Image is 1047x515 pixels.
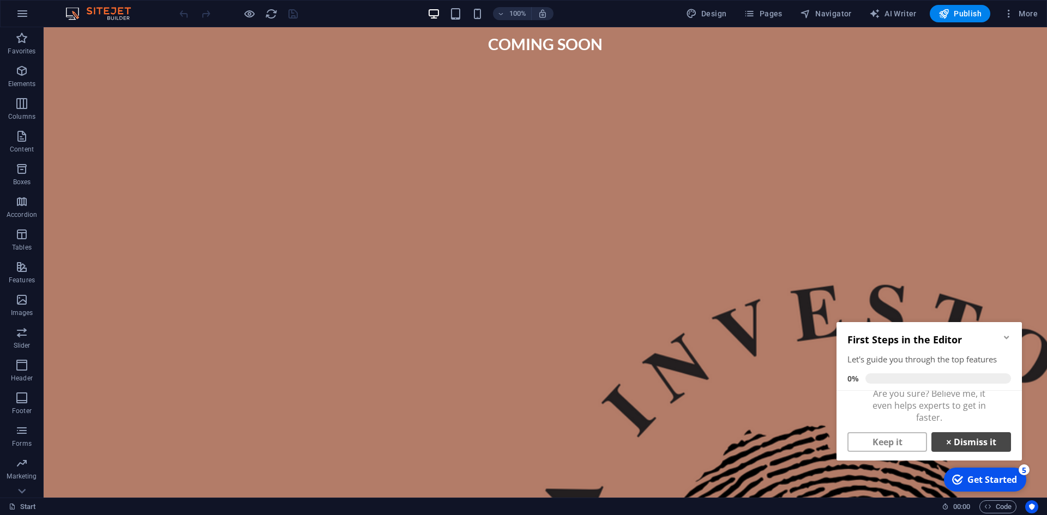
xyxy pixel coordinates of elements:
[7,210,37,219] p: Accordion
[170,22,179,31] div: Minimize checklist
[4,72,190,117] div: Are you sure? Believe me, it even helps experts to get in faster.
[796,5,856,22] button: Navigator
[114,126,119,136] strong: ×
[11,308,33,317] p: Images
[9,500,36,513] a: Click to cancel selection. Double-click to open Pages
[8,80,36,88] p: Elements
[265,8,278,20] i: Reload page
[135,162,185,174] div: Get Started
[8,112,35,121] p: Columns
[930,5,990,22] button: Publish
[112,156,194,180] div: Get Started 5 items remaining, 0% complete
[682,5,731,22] div: Design (Ctrl+Alt+Y)
[9,276,35,284] p: Features
[1003,8,1038,19] span: More
[15,121,95,141] a: Keep it
[961,502,962,511] span: :
[1025,500,1038,513] button: Usercentrics
[12,439,32,448] p: Forms
[99,121,179,141] a: × Dismiss it
[8,47,35,56] p: Favorites
[984,500,1012,513] span: Code
[686,8,727,19] span: Design
[865,5,921,22] button: AI Writer
[12,407,32,415] p: Footer
[15,62,33,72] span: 0%
[12,243,32,252] p: Tables
[538,9,547,19] i: On resize automatically adjust zoom level to fit chosen device.
[186,153,197,164] div: 5
[682,5,731,22] button: Design
[15,43,179,54] div: Let's guide you through the top features
[509,7,527,20] h6: 100%
[14,341,31,350] p: Slider
[869,8,917,19] span: AI Writer
[7,472,37,481] p: Marketing
[942,500,971,513] h6: Session time
[999,5,1042,22] button: More
[493,7,532,20] button: 100%
[938,8,982,19] span: Publish
[739,5,786,22] button: Pages
[264,7,278,20] button: reload
[15,22,179,35] h2: First Steps in the Editor
[953,500,970,513] span: 00 00
[800,8,852,19] span: Navigator
[744,8,782,19] span: Pages
[979,500,1016,513] button: Code
[63,7,145,20] img: Editor Logo
[11,374,33,383] p: Header
[243,7,256,20] button: Click here to leave preview mode and continue editing
[13,178,31,186] p: Boxes
[10,145,34,154] p: Content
